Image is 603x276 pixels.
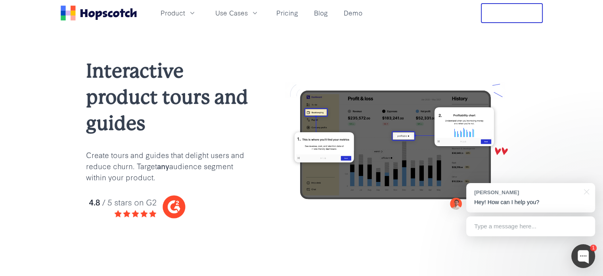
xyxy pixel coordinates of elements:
b: any [157,160,169,171]
button: Free Trial [481,3,543,23]
button: Use Cases [211,6,264,19]
a: Blog [311,6,331,19]
a: Home [61,6,137,21]
span: Use Cases [215,8,248,18]
h1: Interactive product tours and guides [86,58,251,137]
div: [PERSON_NAME] [474,189,579,196]
a: Pricing [273,6,301,19]
a: Demo [341,6,366,19]
p: Hey! How can I help you? [474,198,587,207]
div: Type a message here... [466,216,595,236]
p: Create tours and guides that delight users and reduce churn. Target audience segment within your ... [86,149,251,183]
img: hopscotch g2 [86,192,251,222]
img: Mark Spera [450,198,462,210]
div: 1 [590,245,597,251]
img: user onboarding with hopscotch update [276,82,517,207]
button: Product [156,6,201,19]
span: Product [161,8,185,18]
